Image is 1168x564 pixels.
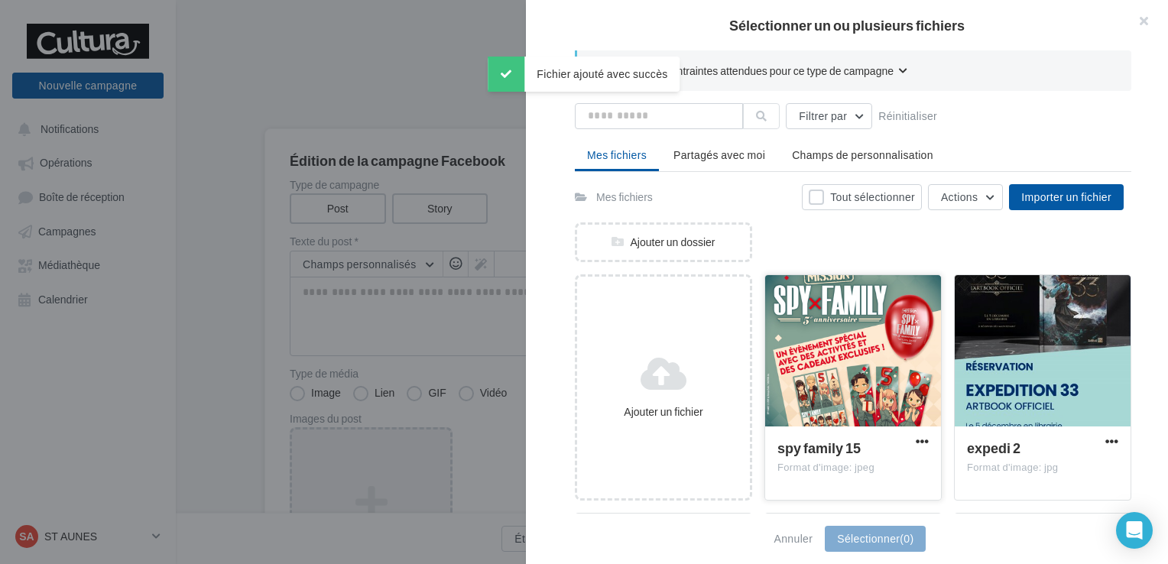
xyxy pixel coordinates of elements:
[900,532,913,545] span: (0)
[825,526,926,552] button: Sélectionner(0)
[792,148,933,161] span: Champs de personnalisation
[928,184,1003,210] button: Actions
[1116,512,1153,549] div: Open Intercom Messenger
[587,148,647,161] span: Mes fichiers
[967,461,1118,475] div: Format d'image: jpg
[777,439,861,456] span: spy family 15
[802,184,922,210] button: Tout sélectionner
[577,235,750,250] div: Ajouter un dossier
[768,530,819,548] button: Annuler
[596,190,653,205] div: Mes fichiers
[602,63,907,82] button: Consulter les contraintes attendues pour ce type de campagne
[872,107,943,125] button: Réinitialiser
[786,103,872,129] button: Filtrer par
[488,57,680,92] div: Fichier ajouté avec succès
[967,439,1020,456] span: expedi 2
[583,404,744,420] div: Ajouter un fichier
[777,461,929,475] div: Format d'image: jpeg
[673,148,765,161] span: Partagés avec moi
[941,190,978,203] span: Actions
[1021,190,1111,203] span: Importer un fichier
[602,63,894,79] span: Consulter les contraintes attendues pour ce type de campagne
[550,18,1144,32] h2: Sélectionner un ou plusieurs fichiers
[1009,184,1124,210] button: Importer un fichier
